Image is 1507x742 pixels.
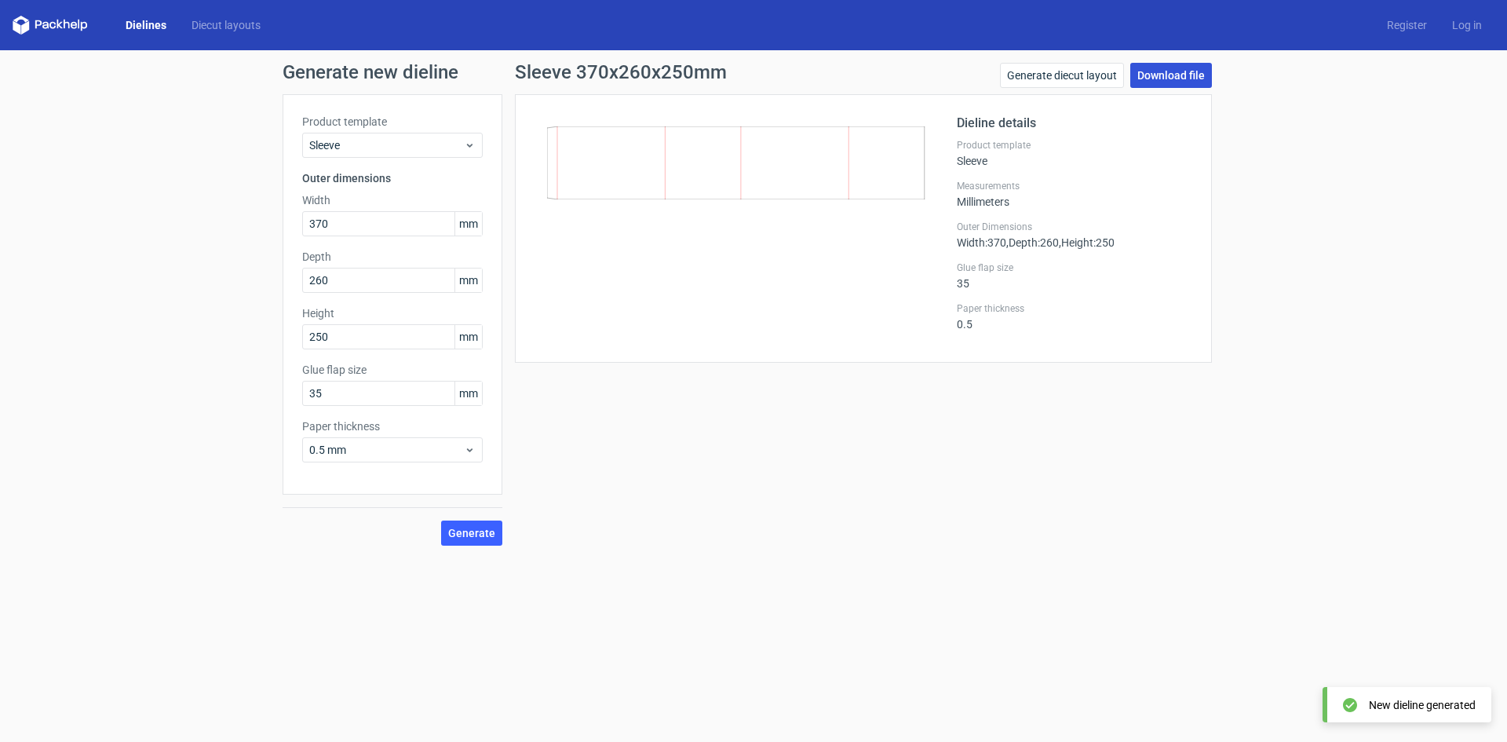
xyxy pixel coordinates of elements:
[957,114,1192,133] h2: Dieline details
[454,212,482,236] span: mm
[957,302,1192,315] label: Paper thickness
[113,17,179,33] a: Dielines
[957,180,1192,208] div: Millimeters
[302,305,483,321] label: Height
[1374,17,1439,33] a: Register
[309,442,464,458] span: 0.5 mm
[302,249,483,265] label: Depth
[179,17,273,33] a: Diecut layouts
[957,221,1192,233] label: Outer Dimensions
[1006,236,1059,249] span: , Depth : 260
[302,170,483,186] h3: Outer dimensions
[1130,63,1212,88] a: Download file
[957,139,1192,152] label: Product template
[957,236,1006,249] span: Width : 370
[957,261,1192,274] label: Glue flap size
[1369,697,1476,713] div: New dieline generated
[957,302,1192,331] div: 0.5
[448,528,495,539] span: Generate
[309,137,464,153] span: Sleeve
[957,139,1192,167] div: Sleeve
[283,63,1224,82] h1: Generate new dieline
[515,63,727,82] h1: Sleeve 370x260x250mm
[957,261,1192,290] div: 35
[454,325,482,349] span: mm
[302,114,483,130] label: Product template
[454,382,482,405] span: mm
[302,419,483,434] label: Paper thickness
[957,180,1192,192] label: Measurements
[454,269,482,292] span: mm
[302,192,483,208] label: Width
[1059,236,1115,249] span: , Height : 250
[441,521,502,546] button: Generate
[1000,63,1124,88] a: Generate diecut layout
[1439,17,1494,33] a: Log in
[302,362,483,378] label: Glue flap size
